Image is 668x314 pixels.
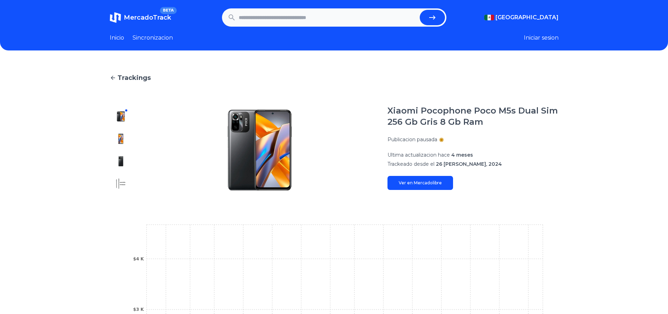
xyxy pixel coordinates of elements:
img: Xiaomi Pocophone Poco M5s Dual Sim 256 Gb Gris 8 Gb Ram [146,105,373,195]
span: Trackeado desde el [387,161,434,167]
a: MercadoTrackBETA [110,12,171,23]
a: Trackings [110,73,559,83]
span: 4 meses [451,152,473,158]
span: MercadoTrack [124,14,171,21]
img: MercadoTrack [110,12,121,23]
span: 26 [PERSON_NAME], 2024 [436,161,502,167]
button: Iniciar sesion [524,34,559,42]
img: Xiaomi Pocophone Poco M5s Dual Sim 256 Gb Gris 8 Gb Ram [115,133,127,144]
img: Xiaomi Pocophone Poco M5s Dual Sim 256 Gb Gris 8 Gb Ram [115,156,127,167]
span: [GEOGRAPHIC_DATA] [495,13,559,22]
tspan: $4 K [133,257,144,261]
h1: Xiaomi Pocophone Poco M5s Dual Sim 256 Gb Gris 8 Gb Ram [387,105,559,128]
span: Trackings [117,73,151,83]
a: Inicio [110,34,124,42]
a: Ver en Mercadolibre [387,176,453,190]
span: Ultima actualizacion hace [387,152,450,158]
span: BETA [160,7,176,14]
tspan: $3 K [133,307,144,312]
img: Xiaomi Pocophone Poco M5s Dual Sim 256 Gb Gris 8 Gb Ram [115,178,127,189]
img: Xiaomi Pocophone Poco M5s Dual Sim 256 Gb Gris 8 Gb Ram [115,111,127,122]
img: Mexico [484,15,494,20]
button: [GEOGRAPHIC_DATA] [484,13,559,22]
a: Sincronizacion [133,34,173,42]
p: Publicacion pausada [387,136,437,143]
